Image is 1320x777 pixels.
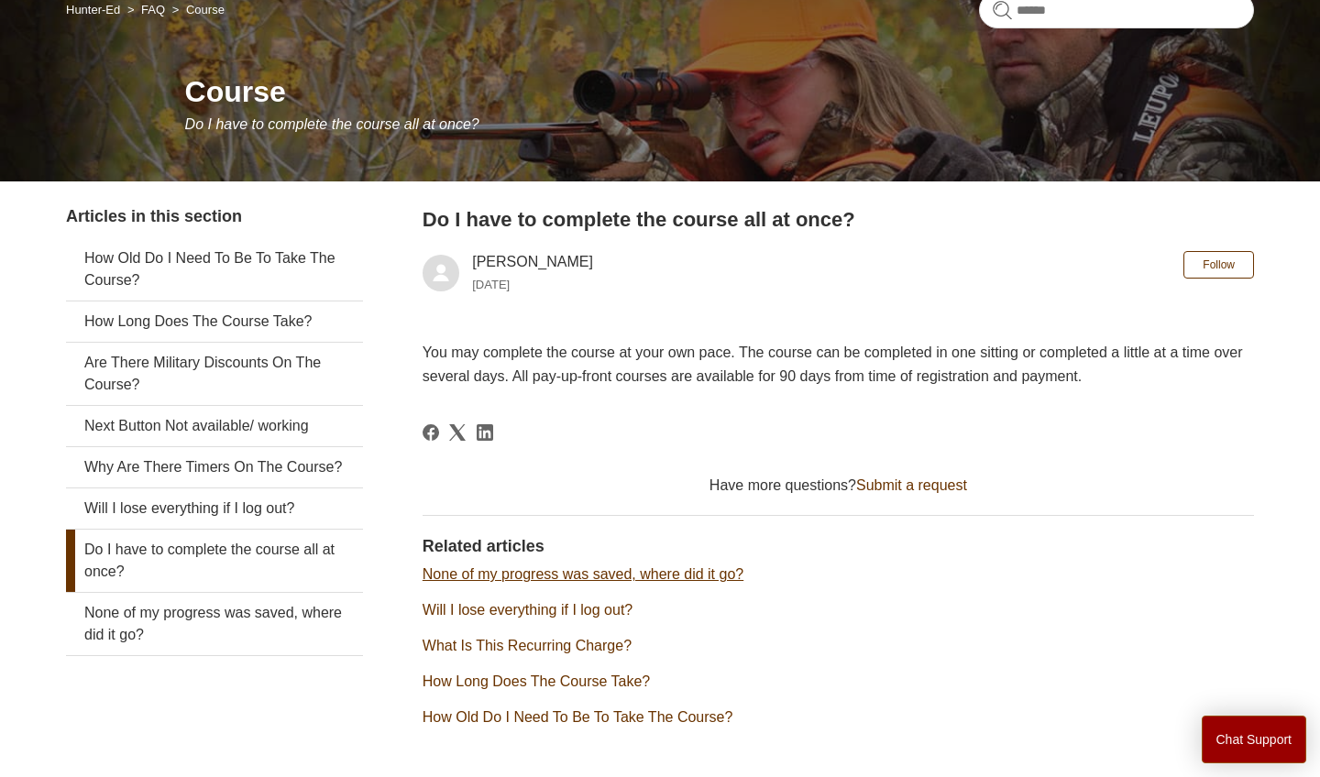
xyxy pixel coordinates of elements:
[185,70,1254,114] h1: Course
[66,207,242,225] span: Articles in this section
[423,709,733,725] a: How Old Do I Need To Be To Take The Course?
[423,673,650,689] a: How Long Does The Course Take?
[856,477,967,493] a: Submit a request
[423,638,632,653] a: What Is This Recurring Charge?
[66,406,363,446] a: Next Button Not available/ working
[141,3,165,16] a: FAQ
[1202,716,1307,763] button: Chat Support
[477,424,493,441] svg: Share this page on LinkedIn
[423,424,439,441] a: Facebook
[423,424,439,441] svg: Share this page on Facebook
[449,424,466,441] a: X Corp
[185,116,479,132] span: Do I have to complete the course all at once?
[66,238,363,301] a: How Old Do I Need To Be To Take The Course?
[66,530,363,592] a: Do I have to complete the course all at once?
[66,488,363,529] a: Will I lose everything if I log out?
[423,204,1254,235] h2: Do I have to complete the course all at once?
[66,593,363,655] a: None of my progress was saved, where did it go?
[66,3,120,16] a: Hunter-Ed
[423,475,1254,497] div: Have more questions?
[472,278,510,291] time: 08/08/2022, 05:10
[124,3,169,16] li: FAQ
[66,447,363,487] a: Why Are There Timers On The Course?
[66,301,363,342] a: How Long Does The Course Take?
[449,424,466,441] svg: Share this page on X Corp
[423,534,1254,559] h2: Related articles
[423,602,632,618] a: Will I lose everything if I log out?
[169,3,225,16] li: Course
[423,566,743,582] a: None of my progress was saved, where did it go?
[477,424,493,441] a: LinkedIn
[1183,251,1254,279] button: Follow Article
[423,341,1254,388] p: You may complete the course at your own pace. The course can be completed in one sitting or compl...
[66,3,124,16] li: Hunter-Ed
[472,251,593,295] div: [PERSON_NAME]
[186,3,225,16] a: Course
[66,343,363,405] a: Are There Military Discounts On The Course?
